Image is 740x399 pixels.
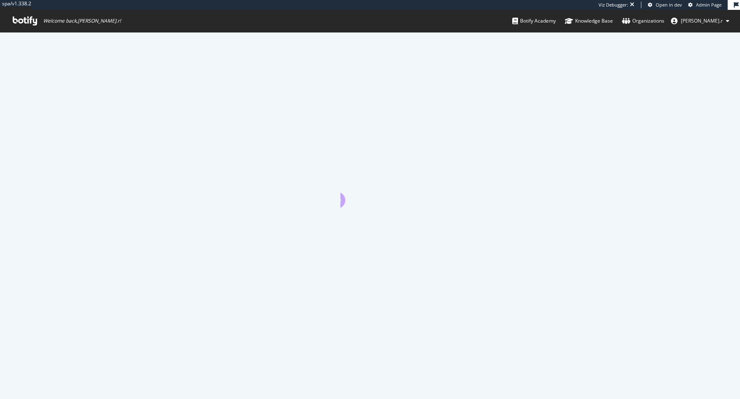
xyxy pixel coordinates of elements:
div: Knowledge Base [565,17,613,25]
div: Organizations [622,17,664,25]
span: Admin Page [696,2,721,8]
a: Admin Page [688,2,721,8]
div: Viz Debugger: [599,2,628,8]
div: Botify Academy [512,17,556,25]
span: arthur.r [681,17,723,24]
a: Organizations [622,10,664,32]
a: Open in dev [648,2,682,8]
a: Botify Academy [512,10,556,32]
button: [PERSON_NAME].r [664,14,736,28]
span: Open in dev [656,2,682,8]
span: Welcome back, [PERSON_NAME].r ! [43,18,121,24]
a: Knowledge Base [565,10,613,32]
